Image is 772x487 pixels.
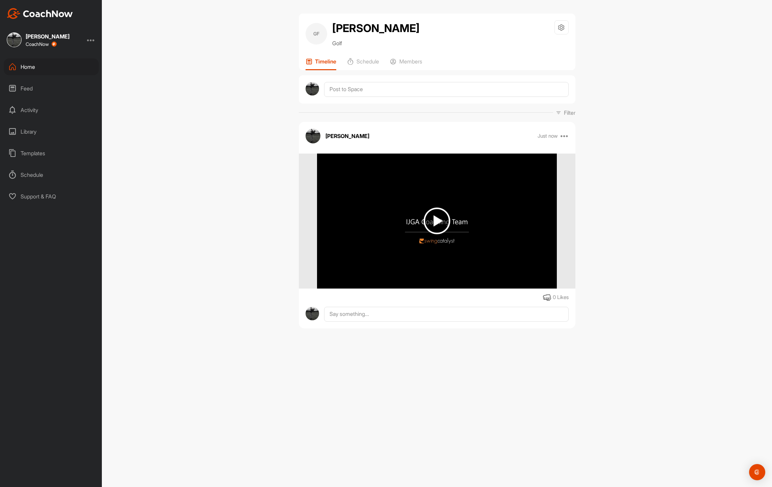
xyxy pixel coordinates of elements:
div: Schedule [4,166,99,183]
h2: [PERSON_NAME] [332,20,420,36]
p: [PERSON_NAME] [325,132,369,140]
img: avatar [306,82,319,96]
div: Open Intercom Messenger [749,464,765,480]
div: [PERSON_NAME] [26,34,69,39]
div: CoachNow [26,42,57,47]
img: square_f7256f1f4e18542e21b4efe988a0993d.jpg [7,32,22,47]
div: Activity [4,102,99,118]
img: CoachNow [7,8,73,19]
p: Just now [538,133,558,139]
img: play [424,208,450,234]
div: Feed [4,80,99,97]
p: Members [399,58,422,65]
img: avatar [306,129,320,143]
p: Schedule [356,58,379,65]
img: avatar [306,307,319,321]
div: GF [306,23,327,45]
p: Timeline [315,58,336,65]
img: media [317,154,557,289]
div: 0 Likes [553,294,569,301]
div: Home [4,58,99,75]
p: Golf [332,39,420,47]
div: Templates [4,145,99,162]
div: Library [4,123,99,140]
div: Support & FAQ [4,188,99,205]
p: Filter [564,109,575,117]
